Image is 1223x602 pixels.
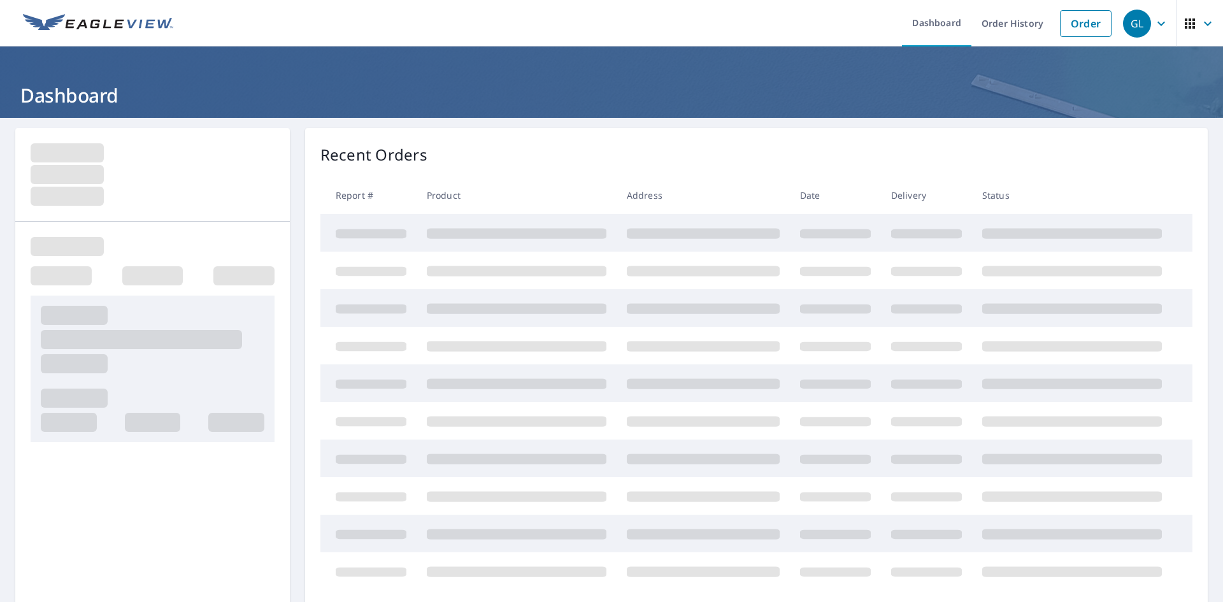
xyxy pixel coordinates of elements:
th: Address [617,176,790,214]
img: EV Logo [23,14,173,33]
th: Date [790,176,881,214]
a: Order [1060,10,1112,37]
h1: Dashboard [15,82,1208,108]
div: GL [1123,10,1151,38]
th: Status [972,176,1172,214]
p: Recent Orders [320,143,427,166]
th: Product [417,176,617,214]
th: Report # [320,176,417,214]
th: Delivery [881,176,972,214]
